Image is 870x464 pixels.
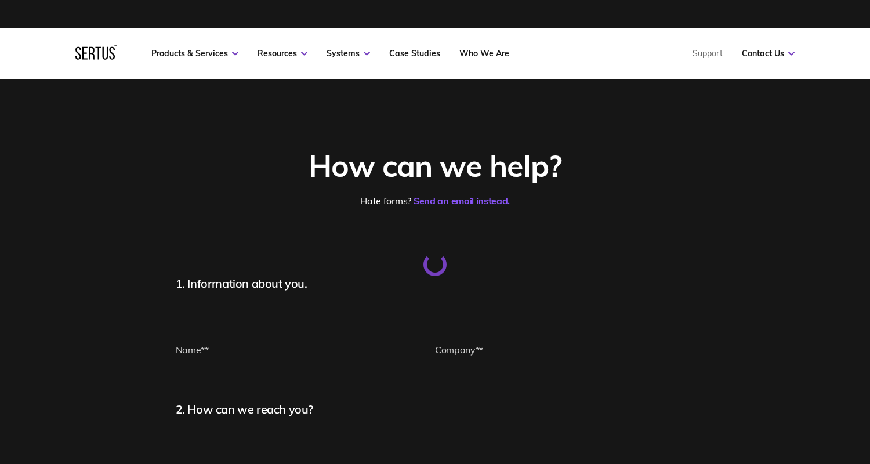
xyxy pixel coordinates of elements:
h2: 2. How can we reach you? [176,402,466,416]
div: Hate forms? [176,195,695,206]
a: Support [693,48,723,59]
a: Systems [327,48,370,59]
a: Case Studies [389,48,440,59]
div: How can we help? [176,147,695,184]
a: Who We Are [459,48,509,59]
a: Products & Services [151,48,238,59]
a: Contact Us [742,48,795,59]
h2: 1. Information about you. [176,276,466,291]
a: Resources [258,48,307,59]
a: Send an email instead. [414,195,510,206]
